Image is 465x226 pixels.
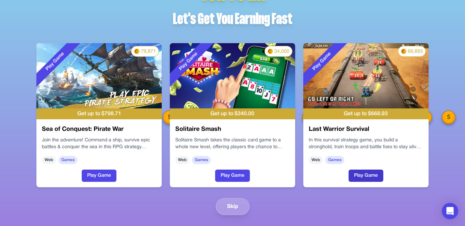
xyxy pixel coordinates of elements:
[401,49,406,54] img: PMs
[160,33,217,90] div: Play Game
[27,33,84,90] div: Play Game
[42,137,156,151] p: Join the adventure! Command a ship, survive epic battles & conquer the sea in this RPG strategy g...
[175,125,290,134] h3: Solitaire Smash
[293,33,351,90] div: Play Game
[325,156,344,164] span: Games
[141,48,156,55] span: 79,871
[192,156,211,164] span: Games
[134,49,140,54] img: PMs
[42,125,156,134] h3: Sea of Conquest: Pirate War
[442,203,458,219] div: Open Intercom Messenger
[309,137,423,151] p: In this survival strategy game, you build a stronghold, train troops and battle foes to stay aliv...
[42,156,56,164] span: Web
[309,156,323,164] span: Web
[216,198,250,215] button: Skip
[173,11,292,27] div: Let's Get You Earning Fast
[170,108,295,119] div: Get up to $ 340.00
[268,49,273,54] img: PMs
[175,137,290,151] p: Solitaire Smash takes the classic card game to a whole new level, offering players the chance to ...
[59,156,77,164] span: Games
[215,170,250,182] button: Play Game
[36,108,162,119] div: Get up to $ 798.71
[303,108,429,119] div: Get up to $ 668.93
[175,137,290,151] div: Win real money in exciting multiplayer [DOMAIN_NAME] in a secure, fair, and ad-free gaming enviro...
[82,170,116,182] button: Play Game
[274,48,289,55] span: 34,000
[175,156,189,164] span: Web
[309,125,423,134] h3: Last Warrior Survival
[349,170,383,182] button: Play Game
[408,48,423,55] span: 66,893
